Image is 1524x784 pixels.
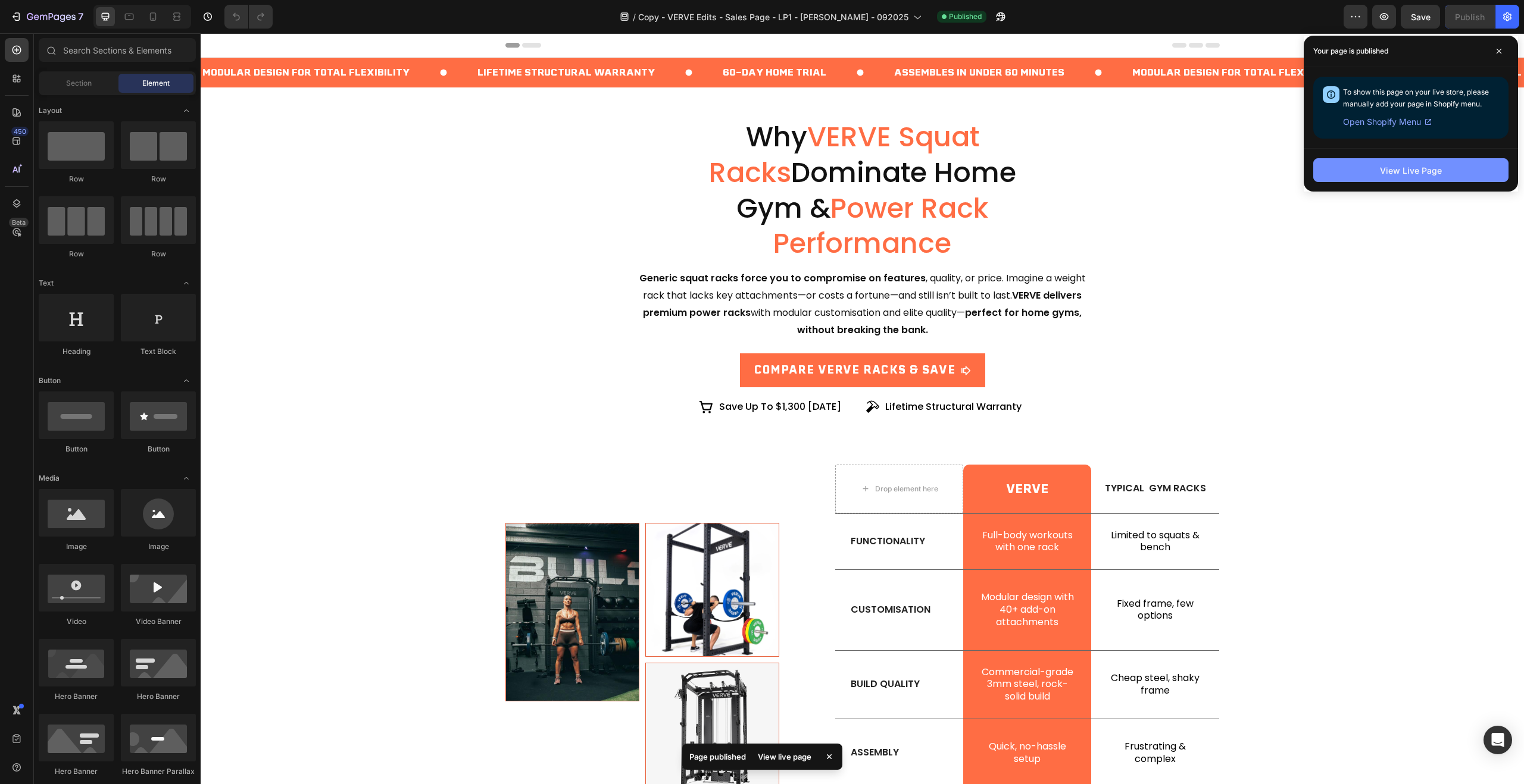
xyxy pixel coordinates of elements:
[650,713,747,726] p: ASSEMBLY
[689,751,746,763] p: Page published
[508,84,779,158] span: VERVE Squat Racks
[778,496,875,521] p: Full-body workouts with one rack
[39,346,114,357] div: Heading
[1343,115,1421,129] span: Open Shopify Menu
[39,541,114,552] div: Image
[39,249,114,259] div: Row
[906,496,1003,521] p: Limited to squats & bench
[121,249,196,259] div: Row
[1343,87,1489,108] span: To show this page on your live store, please manually add your page in Shopify menu.
[778,448,875,463] p: VERVE
[1380,164,1442,177] div: View Live Page
[121,541,196,552] div: Image
[121,346,196,357] div: Text Block
[142,78,170,89] span: Element
[650,645,747,657] p: BUILD QUALITY
[39,766,114,777] div: Hero Banner
[1484,726,1512,754] div: Open Intercom Messenger
[39,691,114,702] div: Hero Banner
[121,616,196,627] div: Video Banner
[9,218,29,227] div: Beta
[539,320,785,353] a: COMPARE VERVE RACKS & SAVE
[554,327,755,346] p: COMPARE VERVE RACKS & SAVE
[442,255,881,286] strong: VERVE delivers premium power racks
[1411,12,1431,22] span: Save
[177,274,196,293] span: Toggle open
[445,630,578,763] img: Verve Ozeki power rack with integrated cable system — full-featured squat rack for advanced stren...
[892,449,1017,462] p: Typical GYM Racks
[633,11,636,23] span: /
[519,365,641,382] p: save up to $1,300 [DATE]
[39,473,60,484] span: Media
[432,237,891,305] p: , quality, or price. Imagine a weight rack that lacks key attachments—or costs a fortune—and stil...
[39,616,114,627] div: Video
[573,156,788,230] span: Power Rack Performance
[39,444,114,454] div: Button
[177,101,196,120] span: Toggle open
[1401,5,1440,29] button: Save
[445,490,578,623] img: Male athlete performing barbell squats using a Verve squat rack — high-quality power rack with bu...
[949,11,982,22] span: Published
[751,748,819,765] div: View live page
[1313,45,1388,57] p: Your page is published
[39,105,62,116] span: Layout
[11,127,29,136] div: 450
[5,5,89,29] button: 7
[650,502,747,515] p: FUNCTIONALITY
[778,558,875,595] p: Modular design with 40+ add-on attachments
[1313,158,1509,182] button: View Live Page
[650,570,747,583] p: CUSTOMISATION
[674,451,738,460] div: Drop element here
[39,38,196,62] input: Search Sections & Elements
[201,33,1524,784] iframe: Design area
[39,278,54,288] span: Text
[177,371,196,390] span: Toggle open
[305,490,438,667] img: Female athlete deadlifting in a home gym using a Verve squat rack — premium power rack setup with...
[685,365,821,382] p: Lifetime Structural Warranty
[177,469,196,488] span: Toggle open
[477,85,847,230] h2: Why Dominate Home Gym &
[439,238,725,252] strong: Generic squat racks force you to compromise on features
[66,78,92,89] span: Section
[121,691,196,702] div: Hero Banner
[778,707,875,732] p: Quick, no-hassle setup
[121,174,196,184] div: Row
[906,565,1003,589] p: Fixed frame, few options
[78,10,83,24] p: 7
[39,174,114,184] div: Row
[1445,5,1495,29] button: Publish
[906,639,1003,664] p: Cheap steel, shaky frame
[778,633,875,670] p: Commercial-grade 3mm steel, rock-solid build
[597,272,882,303] strong: perfect for home gyms, without breaking the bank.
[39,375,61,386] span: Button
[638,11,908,23] span: Copy - VERVE Edits - Sales Page - LP1 - [PERSON_NAME] - 092025
[1455,11,1485,23] div: Publish
[121,766,196,777] div: Hero Banner Parallax
[224,5,273,29] div: Undo/Redo
[1207,31,1384,48] p: Lifetime Structural Warranty
[121,444,196,454] div: Button
[906,707,1003,732] p: Frustrating & complex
